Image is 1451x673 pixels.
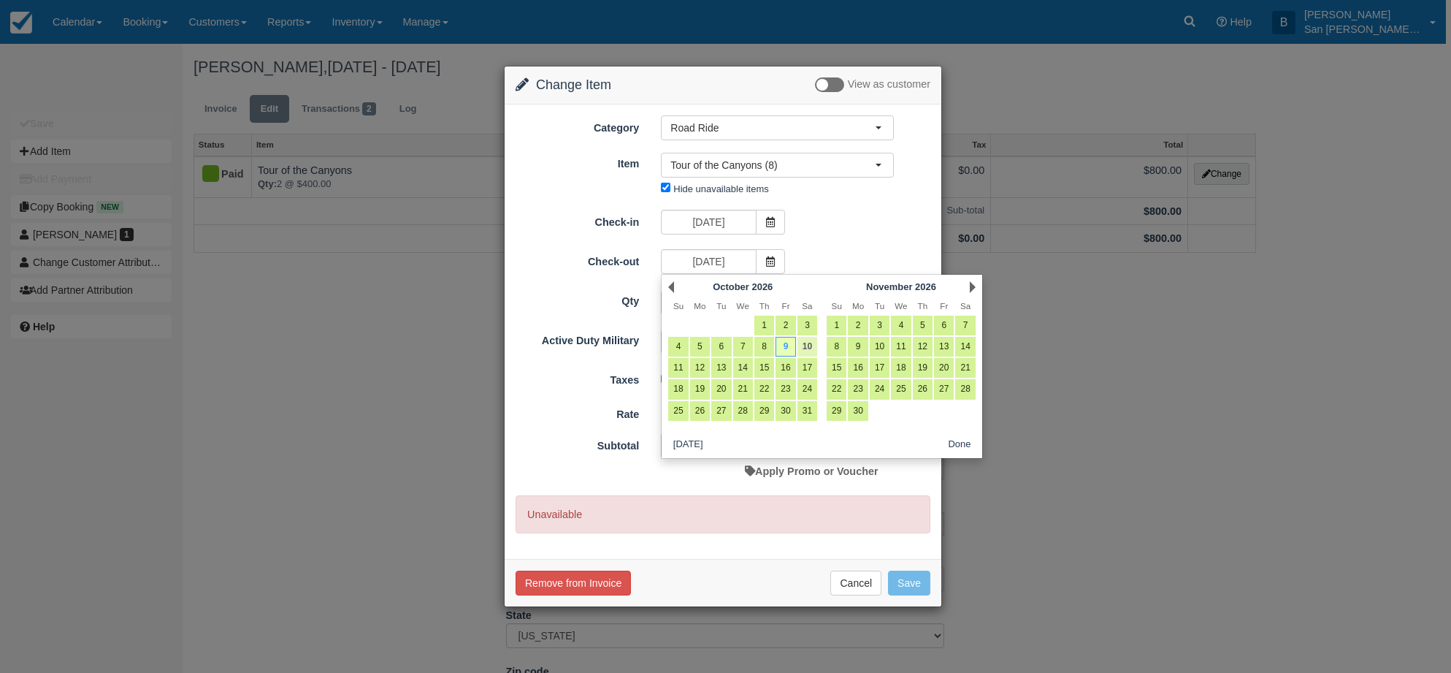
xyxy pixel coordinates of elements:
button: Remove from Invoice [516,571,631,596]
span: Thursday [918,301,928,311]
a: 18 [891,358,911,378]
a: 4 [668,337,688,357]
span: October [713,281,749,292]
a: 5 [690,337,710,357]
span: Monday [852,301,864,311]
span: Sunday [673,301,684,311]
a: 28 [955,379,975,399]
a: 26 [690,401,710,421]
button: Done [943,436,977,455]
a: 20 [934,358,954,378]
span: Monday [694,301,705,311]
a: 16 [776,358,795,378]
a: 25 [891,379,911,399]
button: [DATE] [667,436,708,455]
a: 17 [870,358,889,378]
a: 2 [848,316,868,335]
a: 23 [776,379,795,399]
a: 25 [668,401,688,421]
a: 13 [934,337,954,357]
a: 17 [797,358,817,378]
a: 6 [934,316,954,335]
a: 14 [733,358,753,378]
a: Prev [668,281,674,293]
span: Sunday [832,301,842,311]
span: Thursday [759,301,770,311]
a: 23 [848,379,868,399]
span: Change Item [536,77,611,92]
span: Road Ride [670,121,875,135]
button: Road Ride [661,115,894,140]
label: Taxes [505,368,650,388]
a: 16 [848,358,868,378]
a: 15 [754,358,774,378]
span: November [866,281,912,292]
a: 1 [827,316,846,335]
a: 30 [776,401,795,421]
span: 2026 [751,281,773,292]
a: 8 [827,337,846,357]
a: 14 [955,337,975,357]
a: 18 [668,379,688,399]
button: Tour of the Canyons (8) [661,153,894,178]
a: 15 [827,358,846,378]
a: 21 [955,358,975,378]
a: 24 [870,379,889,399]
span: View as customer [848,79,930,91]
label: Subtotal [505,433,650,454]
a: 26 [913,379,933,399]
a: 29 [827,401,846,421]
span: Friday [940,301,948,311]
span: Wednesday [895,301,907,311]
a: 20 [711,379,731,399]
label: Item [505,151,650,172]
span: 2026 [915,281,936,292]
a: 21 [733,379,753,399]
label: Rate [505,402,650,422]
a: 12 [690,358,710,378]
a: 9 [848,337,868,357]
a: 2 [776,316,795,335]
p: Unavailable [516,495,930,534]
span: Wednesday [737,301,749,311]
a: 31 [797,401,817,421]
a: 9 [776,337,795,357]
label: Check-out [505,249,650,270]
label: Active Duty Military [505,328,650,349]
label: Qty [505,289,650,309]
a: 6 [711,337,731,357]
a: 1 [754,316,774,335]
a: 29 [754,401,774,421]
a: 8 [754,337,774,357]
span: Tuesday [875,301,884,311]
a: 19 [690,379,710,399]
a: 24 [797,379,817,399]
a: 10 [870,337,889,357]
a: 22 [827,379,846,399]
button: Save [888,571,930,596]
a: 4 [891,316,911,335]
a: 7 [733,337,753,357]
a: 10 [797,337,817,357]
span: Saturday [802,301,812,311]
a: 28 [733,401,753,421]
a: 19 [913,358,933,378]
label: Category [505,115,650,136]
a: 27 [711,401,731,421]
a: 27 [934,379,954,399]
a: 3 [870,316,889,335]
span: Saturday [960,301,970,311]
label: Check-in [505,210,650,230]
a: 11 [891,337,911,357]
a: Apply Promo or Voucher [745,465,878,477]
a: 11 [668,358,688,378]
a: 30 [848,401,868,421]
a: 7 [955,316,975,335]
a: Next [970,281,976,293]
span: Tour of the Canyons (8) [670,158,875,172]
span: Friday [782,301,790,311]
label: Hide unavailable items [673,183,768,194]
a: 13 [711,358,731,378]
a: 3 [797,316,817,335]
button: Cancel [830,571,881,596]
